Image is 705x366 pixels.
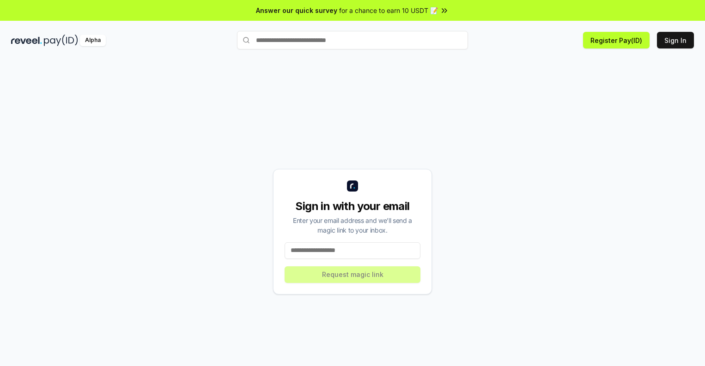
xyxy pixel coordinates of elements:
div: Sign in with your email [285,199,420,214]
div: Enter your email address and we’ll send a magic link to your inbox. [285,216,420,235]
img: pay_id [44,35,78,46]
img: reveel_dark [11,35,42,46]
span: for a chance to earn 10 USDT 📝 [339,6,438,15]
img: logo_small [347,180,358,192]
div: Alpha [80,35,106,46]
span: Answer our quick survey [256,6,337,15]
button: Sign In [657,32,694,48]
button: Register Pay(ID) [583,32,650,48]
